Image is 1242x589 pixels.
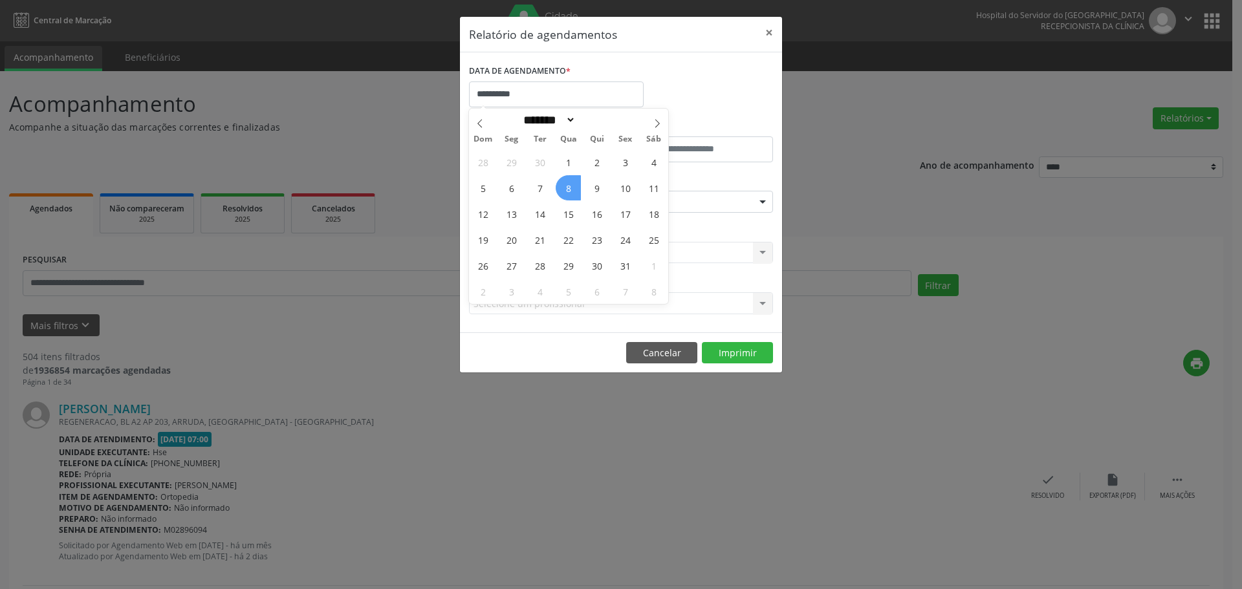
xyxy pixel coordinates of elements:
span: Outubro 14, 2025 [527,201,552,226]
span: Novembro 7, 2025 [613,279,638,304]
label: ATÉ [624,116,773,136]
span: Outubro 31, 2025 [613,253,638,278]
span: Outubro 24, 2025 [613,227,638,252]
span: Outubro 5, 2025 [470,175,496,200]
span: Novembro 5, 2025 [556,279,581,304]
span: Setembro 29, 2025 [499,149,524,175]
input: Year [576,113,618,127]
span: Novembro 4, 2025 [527,279,552,304]
button: Imprimir [702,342,773,364]
span: Outubro 6, 2025 [499,175,524,200]
span: Dom [469,135,497,144]
button: Close [756,17,782,48]
span: Outubro 8, 2025 [556,175,581,200]
span: Outubro 15, 2025 [556,201,581,226]
span: Novembro 3, 2025 [499,279,524,304]
span: Outubro 13, 2025 [499,201,524,226]
span: Outubro 18, 2025 [641,201,666,226]
span: Novembro 6, 2025 [584,279,609,304]
span: Outubro 17, 2025 [613,201,638,226]
span: Outubro 7, 2025 [527,175,552,200]
label: DATA DE AGENDAMENTO [469,61,571,81]
span: Outubro 29, 2025 [556,253,581,278]
span: Outubro 10, 2025 [613,175,638,200]
span: Outubro 20, 2025 [499,227,524,252]
select: Month [519,113,576,127]
span: Outubro 21, 2025 [527,227,552,252]
span: Outubro 9, 2025 [584,175,609,200]
span: Outubro 23, 2025 [584,227,609,252]
span: Outubro 3, 2025 [613,149,638,175]
span: Setembro 30, 2025 [527,149,552,175]
span: Outubro 4, 2025 [641,149,666,175]
span: Outubro 2, 2025 [584,149,609,175]
button: Cancelar [626,342,697,364]
span: Outubro 25, 2025 [641,227,666,252]
span: Outubro 22, 2025 [556,227,581,252]
span: Outubro 27, 2025 [499,253,524,278]
span: Ter [526,135,554,144]
span: Sex [611,135,640,144]
span: Outubro 12, 2025 [470,201,496,226]
span: Outubro 16, 2025 [584,201,609,226]
span: Outubro 26, 2025 [470,253,496,278]
span: Novembro 2, 2025 [470,279,496,304]
h5: Relatório de agendamentos [469,26,617,43]
span: Setembro 28, 2025 [470,149,496,175]
span: Outubro 30, 2025 [584,253,609,278]
span: Novembro 1, 2025 [641,253,666,278]
span: Outubro 1, 2025 [556,149,581,175]
span: Outubro 28, 2025 [527,253,552,278]
span: Outubro 19, 2025 [470,227,496,252]
span: Novembro 8, 2025 [641,279,666,304]
span: Sáb [640,135,668,144]
span: Seg [497,135,526,144]
span: Qui [583,135,611,144]
span: Outubro 11, 2025 [641,175,666,200]
span: Qua [554,135,583,144]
